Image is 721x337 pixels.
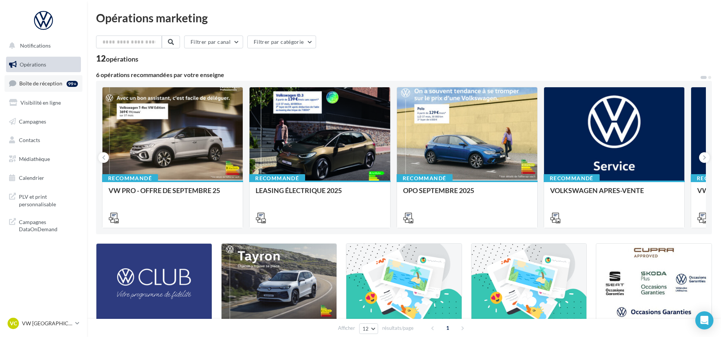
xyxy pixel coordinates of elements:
[96,72,700,78] div: 6 opérations recommandées par votre enseigne
[695,311,713,329] div: Open Intercom Messenger
[106,56,138,62] div: opérations
[544,174,600,182] div: Recommandé
[5,214,82,236] a: Campagnes DataOnDemand
[19,118,46,124] span: Campagnes
[102,174,158,182] div: Recommandé
[20,99,61,106] span: Visibilité en ligne
[247,36,316,48] button: Filtrer par catégorie
[96,54,138,63] div: 12
[5,170,82,186] a: Calendrier
[249,174,305,182] div: Recommandé
[5,75,82,91] a: Boîte de réception99+
[19,192,78,208] span: PLV et print personnalisable
[5,38,79,54] button: Notifications
[20,42,51,49] span: Notifications
[338,325,355,332] span: Afficher
[397,174,453,182] div: Recommandé
[403,187,531,202] div: OPO SEPTEMBRE 2025
[20,61,46,68] span: Opérations
[550,187,678,202] div: VOLKSWAGEN APRES-VENTE
[184,36,243,48] button: Filtrer par canal
[67,81,78,87] div: 99+
[5,57,82,73] a: Opérations
[10,320,17,327] span: VC
[5,132,82,148] a: Contacts
[359,323,378,334] button: 12
[109,187,237,202] div: VW PRO - OFFRE DE SEPTEMBRE 25
[5,95,82,111] a: Visibilité en ligne
[5,189,82,211] a: PLV et print personnalisable
[96,12,712,23] div: Opérations marketing
[19,175,44,181] span: Calendrier
[19,80,62,87] span: Boîte de réception
[382,325,414,332] span: résultats/page
[442,322,454,334] span: 1
[22,320,72,327] p: VW [GEOGRAPHIC_DATA]
[6,316,81,331] a: VC VW [GEOGRAPHIC_DATA]
[5,114,82,130] a: Campagnes
[19,137,40,143] span: Contacts
[363,326,369,332] span: 12
[5,151,82,167] a: Médiathèque
[19,217,78,233] span: Campagnes DataOnDemand
[256,187,384,202] div: LEASING ÉLECTRIQUE 2025
[19,156,50,162] span: Médiathèque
